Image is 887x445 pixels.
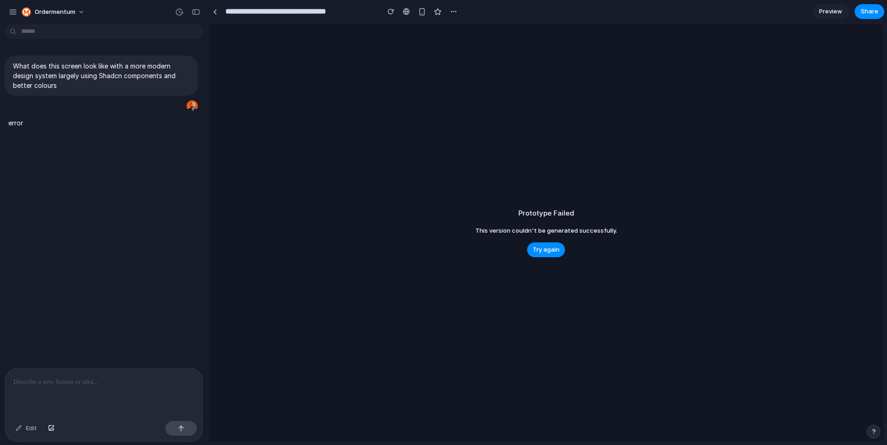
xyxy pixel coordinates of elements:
span: Try again [533,245,559,254]
span: Ordermentum [35,7,75,17]
span: Share [861,7,878,16]
p: What does this screen look like with a more modern design system largely using Shadcn components ... [13,61,189,90]
button: Try again [527,242,565,257]
span: Preview [819,7,842,16]
h2: Prototype Failed [518,208,574,219]
button: Ordermentum [18,5,90,19]
a: Preview [812,4,849,19]
p: error [8,118,23,128]
span: This version couldn't be generated successfully. [475,226,617,235]
button: Share [855,4,884,19]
